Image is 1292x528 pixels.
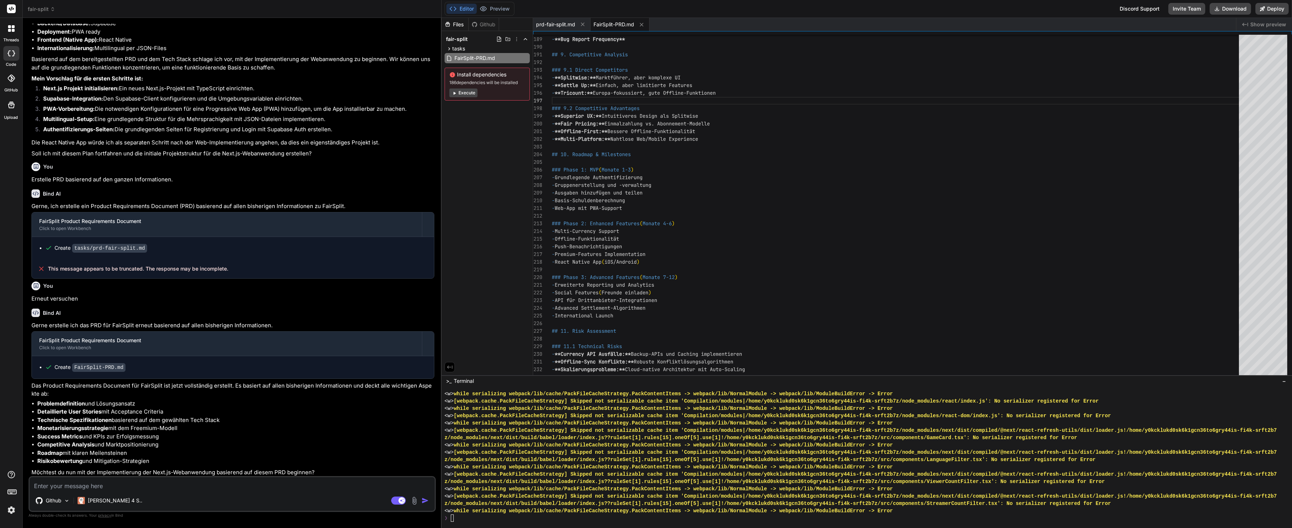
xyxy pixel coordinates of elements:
button: FairSplit Product Requirements DocumentClick to open Workbench [32,212,422,237]
div: 207 [533,174,542,181]
p: Soll ich mit diesem Plan fortfahren und die initiale Projektstruktur für die Next.js-Webanwendung... [31,150,434,158]
div: 223 [533,297,542,304]
img: settings [5,504,18,516]
p: Möchtest du nun mit der Implementierung der Next.js-Webanwendung basierend auf diesem PRD beginnen? [31,468,434,477]
strong: Authentifizierungs-Seiten: [43,126,115,133]
div: 196 [533,89,542,97]
span: − [1282,377,1286,385]
strong: Competitive Analysis [37,441,94,448]
button: Preview [477,4,513,14]
li: und Mitigation-Strategien [37,457,434,465]
li: Die notwendigen Konfigurationen für eine Progressive Web App (PWA) hinzufügen, um die App install... [37,105,434,115]
li: Eine grundlegende Struktur für die Mehrsprachigkeit mit JSON-Dateien implementieren. [37,115,434,125]
div: 231 [533,358,542,366]
span: - [552,358,555,365]
strong: PWA-Vorbereitung: [43,105,95,112]
li: Multilingual per JSON-Files [37,44,434,53]
span: prd-fair-split.md [536,21,575,28]
span: Advanced Settlement-Algorithmen [555,305,645,311]
p: Gerne erstelle ich das PRD für FairSplit erneut basierend auf allen bisherigen Informationen. [31,321,434,330]
span: Marktführer, aber komplexe UI [596,74,681,81]
button: Editor [446,4,477,14]
span: - [552,182,555,188]
span: - [552,74,555,81]
span: Monate 1-3 [602,166,631,173]
span: while serializing webpack/lib/cache/PackFileCacheStrategy.PackContentItems -> webpack/lib/NormalM... [454,405,893,412]
div: 220 [533,274,542,281]
span: Show preview [1250,21,1286,28]
span: - [552,90,555,96]
span: FairSplit-PRD.md [593,21,634,28]
div: 232 [533,366,542,373]
h6: Bind AI [43,309,61,317]
label: GitHub [4,87,18,93]
div: Github [469,21,499,28]
span: - [552,205,555,211]
img: Claude 4 Sonnet [78,497,85,504]
li: Ein neues Next.js-Projekt mit TypeScript einrichten. [37,84,434,95]
span: Einmalzahlung vs. Abonnement-Modelle [604,120,710,127]
button: Deploy [1255,3,1289,15]
span: ( [640,220,643,227]
span: 186 dependencies will be installed [449,80,525,86]
span: Social Features [555,289,599,296]
div: 219 [533,266,542,274]
span: Backup-APIs und Caching implementieren [631,351,742,357]
strong: Risikobewertung [37,457,82,464]
div: Click to open Workbench [39,345,415,351]
span: <w> [445,441,454,449]
div: 198 [533,105,542,112]
span: - [552,259,555,265]
span: ### Phase 2: Enhanced Features [552,220,640,227]
h6: Bind AI [43,190,61,197]
span: z/node_modules/next/dist/build/babel/loader/index.js??ruleSet[1].rules[15].oneOf[5].use[1]!/home/... [445,478,1105,485]
span: Terminal [454,377,474,385]
div: 228 [533,335,542,343]
strong: Multilingual-Setup: [43,116,94,122]
span: - [552,289,555,296]
div: 189 [533,35,542,43]
div: 211 [533,204,542,212]
span: ## 10. Roadmap & Milestones [552,151,631,158]
div: 222 [533,289,542,297]
span: z/node_modules/next/dist/build/babel/loader/index.js??ruleSet[1].rules[15].oneOf[5].use[1]!/home/... [445,434,1077,441]
span: while serializing webpack/lib/cache/PackFileCacheStrategy.PackContentItems -> webpack/lib/NormalM... [454,485,893,493]
span: <w> [445,493,454,500]
span: Cloud-native Architektur mit Auto-Scaling [625,366,745,373]
button: Download [1210,3,1251,15]
span: ( [599,166,602,173]
div: 202 [533,135,542,143]
span: **Offline-Sync Konflikte:** [555,358,634,365]
span: z/node_modules/next/dist/build/babel/loader/index.js??ruleSet[1].rules[15].oneOf[5].use[1]!/home/... [445,500,1111,507]
span: Web-App mit PWA-Support [555,205,622,211]
li: Supabase [37,19,434,28]
div: 221 [533,281,542,289]
span: - [552,251,555,257]
li: mit Acceptance Criteria [37,408,434,416]
p: [PERSON_NAME] 4 S.. [88,497,142,504]
span: ( [640,274,643,280]
span: <w> [445,449,454,456]
span: Intuitiveres Design als Splitwise [602,113,698,119]
span: <w> [445,463,454,471]
li: mit dem Freemium-Modell [37,424,434,433]
div: 233 [533,373,542,381]
span: ## 9. Competitive Analysis [552,51,628,58]
h6: You [43,282,53,290]
span: ### Phase 3: Advanced Features [552,274,640,280]
li: Den Supabase-Client konfigurieren und die Umgebungsvariablen einrichten. [37,95,434,105]
span: ### Phase 1: MVP [552,166,599,173]
span: while serializing webpack/lib/cache/PackFileCacheStrategy.PackContentItems -> webpack/lib/NormalM... [454,390,893,397]
div: 225 [533,312,542,320]
span: Gruppenerstellung und -verwaltung [555,182,651,188]
span: - [552,351,555,357]
strong: Technische Spezifikationen [37,416,112,423]
span: **Currency API Ausfälle:** [555,351,631,357]
span: privacy [98,513,111,517]
span: Europa-fokussiert, gute Offline-Funktionen [593,90,716,96]
div: 212 [533,212,542,220]
span: Freunde einladen [602,289,648,296]
span: <w> [445,397,454,405]
div: 209 [533,189,542,197]
p: Das Product Requirements Document für FairSplit ist jetzt vollständig erstellt. Es basiert auf al... [31,382,434,398]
